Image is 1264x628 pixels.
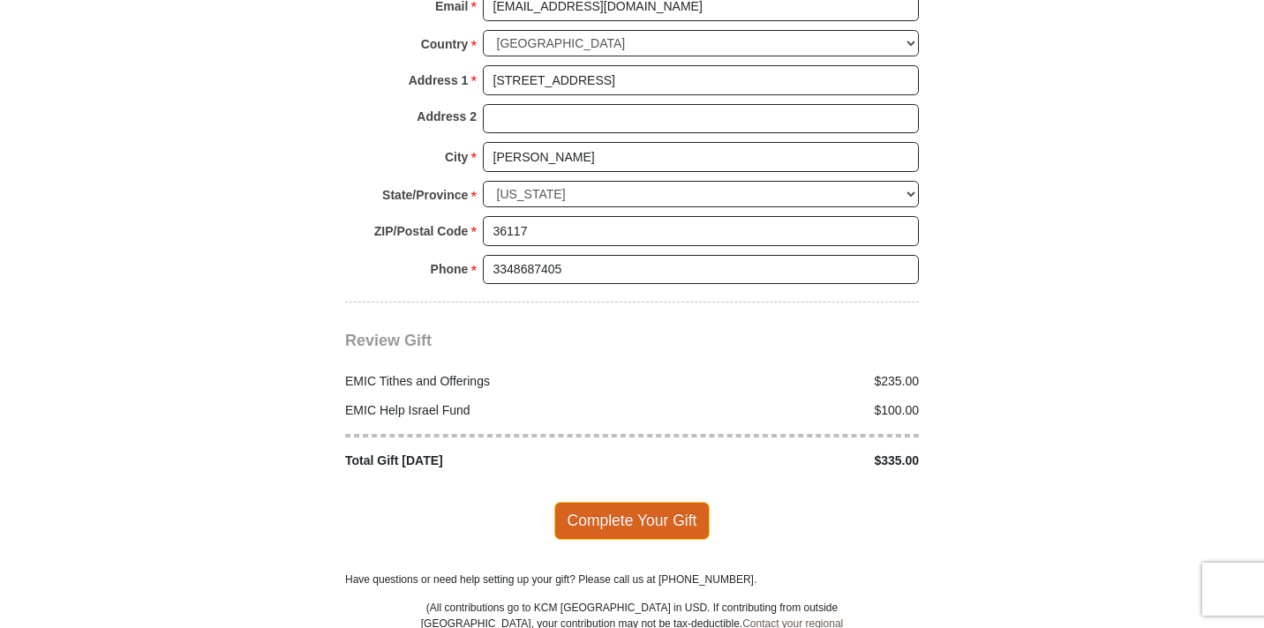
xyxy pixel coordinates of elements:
div: EMIC Tithes and Offerings [336,372,633,391]
div: Total Gift [DATE] [336,452,633,470]
strong: Address 2 [417,104,477,129]
strong: City [445,145,468,169]
strong: Phone [431,257,469,281]
div: $335.00 [632,452,929,470]
strong: Address 1 [409,68,469,93]
strong: Country [421,32,469,56]
div: $235.00 [632,372,929,391]
p: Have questions or need help setting up your gift? Please call us at [PHONE_NUMBER]. [345,572,919,587]
div: $100.00 [632,401,929,420]
div: EMIC Help Israel Fund [336,401,633,420]
strong: ZIP/Postal Code [374,219,469,243]
span: Complete Your Gift [554,502,711,539]
span: Review Gift [345,332,432,349]
strong: State/Province [382,183,468,207]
